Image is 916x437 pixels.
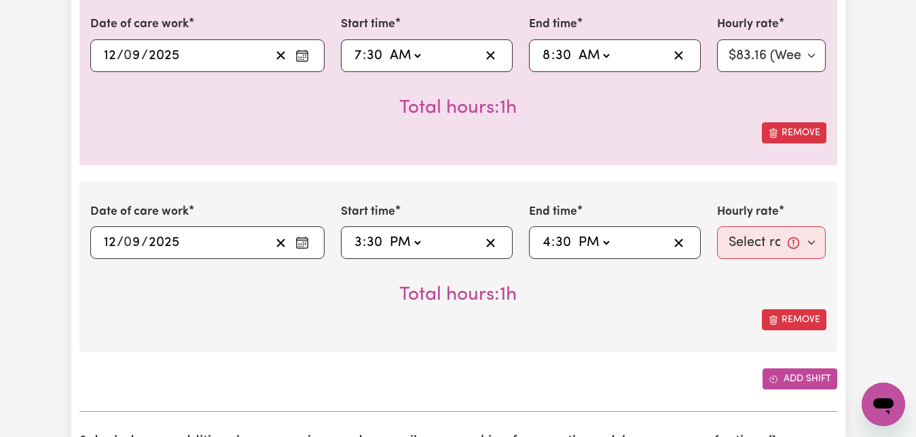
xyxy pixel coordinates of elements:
input: -- [124,232,141,253]
button: Clear date [270,232,291,253]
span: 0 [124,236,132,249]
span: : [551,235,555,250]
label: End time [529,203,577,221]
iframe: Button to launch messaging window [862,383,905,426]
input: -- [555,232,572,253]
label: Date of care work [90,16,189,33]
input: -- [366,232,383,253]
button: Enter the date of care work [291,46,313,66]
label: Start time [341,203,395,221]
span: : [363,48,366,63]
input: ---- [148,46,180,66]
button: Remove this shift [762,122,826,143]
input: -- [354,232,363,253]
input: -- [103,46,117,66]
span: / [117,235,124,250]
span: / [141,48,148,63]
input: -- [555,46,572,66]
input: -- [542,232,551,253]
span: Total hours worked: 1 hour [399,285,517,304]
span: : [551,48,555,63]
label: End time [529,16,577,33]
input: -- [103,232,117,253]
span: / [117,48,124,63]
span: Total hours worked: 1 hour [399,99,517,118]
label: Date of care work [90,203,189,221]
input: -- [354,46,363,66]
button: Enter the date of care work [291,232,313,253]
input: -- [124,46,141,66]
span: / [141,235,148,250]
button: Remove this shift [762,309,826,330]
input: -- [366,46,383,66]
label: Hourly rate [717,16,779,33]
span: : [363,235,366,250]
label: Hourly rate [717,203,779,221]
input: ---- [148,232,180,253]
button: Clear date [270,46,291,66]
span: 0 [124,49,132,63]
button: Add another shift [763,368,837,389]
input: -- [542,46,551,66]
label: Start time [341,16,395,33]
